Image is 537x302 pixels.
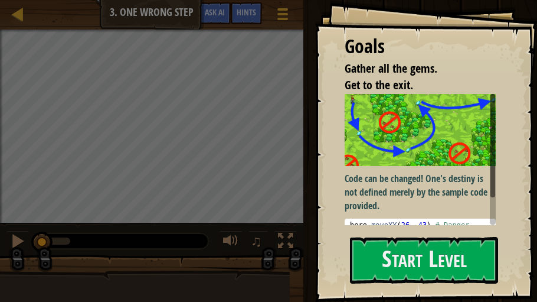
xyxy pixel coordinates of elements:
[345,94,496,166] img: One wrong step
[251,232,263,250] span: ♫
[237,7,256,18] span: Hints
[345,60,437,76] span: Gather all the gems.
[205,7,225,18] span: Ask AI
[274,230,297,255] button: Toggle fullscreen
[6,230,30,255] button: Ctrl + P: Pause
[199,2,231,24] button: Ask AI
[345,172,496,213] p: Code can be changed! One's destiny is not defined merely by the sample code provided.
[330,60,493,77] li: Gather all the gems.
[268,2,297,30] button: Show game menu
[345,77,413,93] span: Get to the exit.
[350,237,498,284] button: Start Level
[248,230,268,255] button: ♫
[219,230,243,255] button: Adjust volume
[345,33,496,60] div: Goals
[330,77,493,94] li: Get to the exit.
